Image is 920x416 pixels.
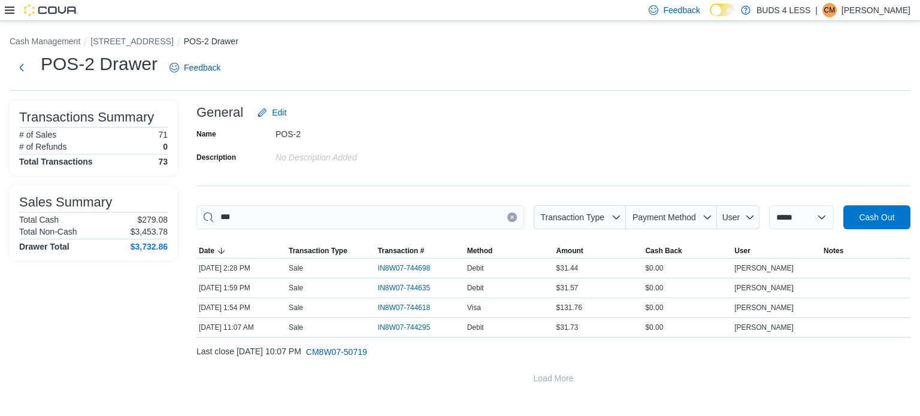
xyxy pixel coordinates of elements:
p: Sale [289,323,303,332]
button: Payment Method [626,205,717,229]
span: $31.57 [556,283,579,293]
p: $3,453.78 [131,227,168,236]
span: Feedback [663,4,700,16]
p: BUDS 4 LESS [756,3,810,17]
button: Amount [554,244,643,258]
div: No Description added [276,148,436,162]
div: [DATE] 1:59 PM [196,281,286,295]
button: POS-2 Drawer [184,37,238,46]
div: $0.00 [643,261,732,275]
div: Last close [DATE] 10:07 PM [196,340,910,364]
span: Edit [272,107,286,119]
p: Sale [289,263,303,273]
h6: # of Sales [19,130,56,139]
h4: 73 [158,157,168,166]
label: Description [196,153,236,162]
h6: Total Cash [19,215,59,224]
div: [DATE] 2:28 PM [196,261,286,275]
nav: An example of EuiBreadcrumbs [10,35,910,50]
button: Load More [196,366,910,390]
span: Dark Mode [710,16,710,17]
span: [PERSON_NAME] [734,303,794,312]
div: POS-2 [276,125,436,139]
span: IN8W07-744635 [378,283,430,293]
button: IN8W07-744618 [378,300,442,315]
div: [DATE] 1:54 PM [196,300,286,315]
h3: General [196,105,243,120]
button: User [732,244,821,258]
button: User [717,205,759,229]
h4: Drawer Total [19,242,69,251]
span: User [722,212,740,222]
span: [PERSON_NAME] [734,283,794,293]
p: Sale [289,303,303,312]
a: Feedback [165,56,225,80]
img: Cova [24,4,78,16]
span: IN8W07-744618 [378,303,430,312]
label: Name [196,129,216,139]
span: CM8W07-50719 [306,346,367,358]
span: CM [824,3,836,17]
button: IN8W07-744635 [378,281,442,295]
h6: # of Refunds [19,142,66,151]
span: Debit [467,323,484,332]
div: $0.00 [643,320,732,335]
span: Cash Back [645,246,682,256]
div: $0.00 [643,281,732,295]
h3: Transactions Summary [19,110,154,125]
span: Transaction # [378,246,424,256]
button: Transaction Type [286,244,376,258]
button: Method [465,244,554,258]
button: IN8W07-744295 [378,320,442,335]
span: [PERSON_NAME] [734,323,794,332]
button: Transaction Type [534,205,626,229]
div: Catherine McArton [822,3,837,17]
button: Date [196,244,286,258]
button: Cash Management [10,37,80,46]
span: User [734,246,750,256]
h4: Total Transactions [19,157,93,166]
h1: POS-2 Drawer [41,52,158,76]
span: Transaction Type [289,246,347,256]
button: CM8W07-50719 [301,340,372,364]
span: Payment Method [632,212,696,222]
span: Debit [467,283,484,293]
div: $0.00 [643,300,732,315]
span: $131.76 [556,303,582,312]
p: $279.08 [137,215,168,224]
button: Cash Out [843,205,910,229]
span: IN8W07-744295 [378,323,430,332]
span: Cash Out [859,211,894,223]
span: Visa [467,303,481,312]
p: 71 [158,130,168,139]
button: Clear input [507,212,517,222]
h3: Sales Summary [19,195,112,209]
span: Amount [556,246,583,256]
p: 0 [163,142,168,151]
span: Feedback [184,62,220,74]
button: Notes [821,244,910,258]
span: Load More [534,372,574,384]
div: [DATE] 11:07 AM [196,320,286,335]
p: | [815,3,818,17]
button: Next [10,56,34,80]
p: Sale [289,283,303,293]
button: IN8W07-744698 [378,261,442,275]
h6: Total Non-Cash [19,227,77,236]
button: Edit [253,101,291,125]
button: [STREET_ADDRESS] [90,37,173,46]
span: Debit [467,263,484,273]
h4: $3,732.86 [131,242,168,251]
span: Method [467,246,493,256]
span: $31.73 [556,323,579,332]
span: [PERSON_NAME] [734,263,794,273]
span: Notes [824,246,843,256]
span: IN8W07-744698 [378,263,430,273]
span: Transaction Type [540,212,604,222]
span: $31.44 [556,263,579,273]
p: [PERSON_NAME] [842,3,910,17]
button: Cash Back [643,244,732,258]
span: Date [199,246,214,256]
button: Transaction # [376,244,465,258]
input: Dark Mode [710,4,735,16]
